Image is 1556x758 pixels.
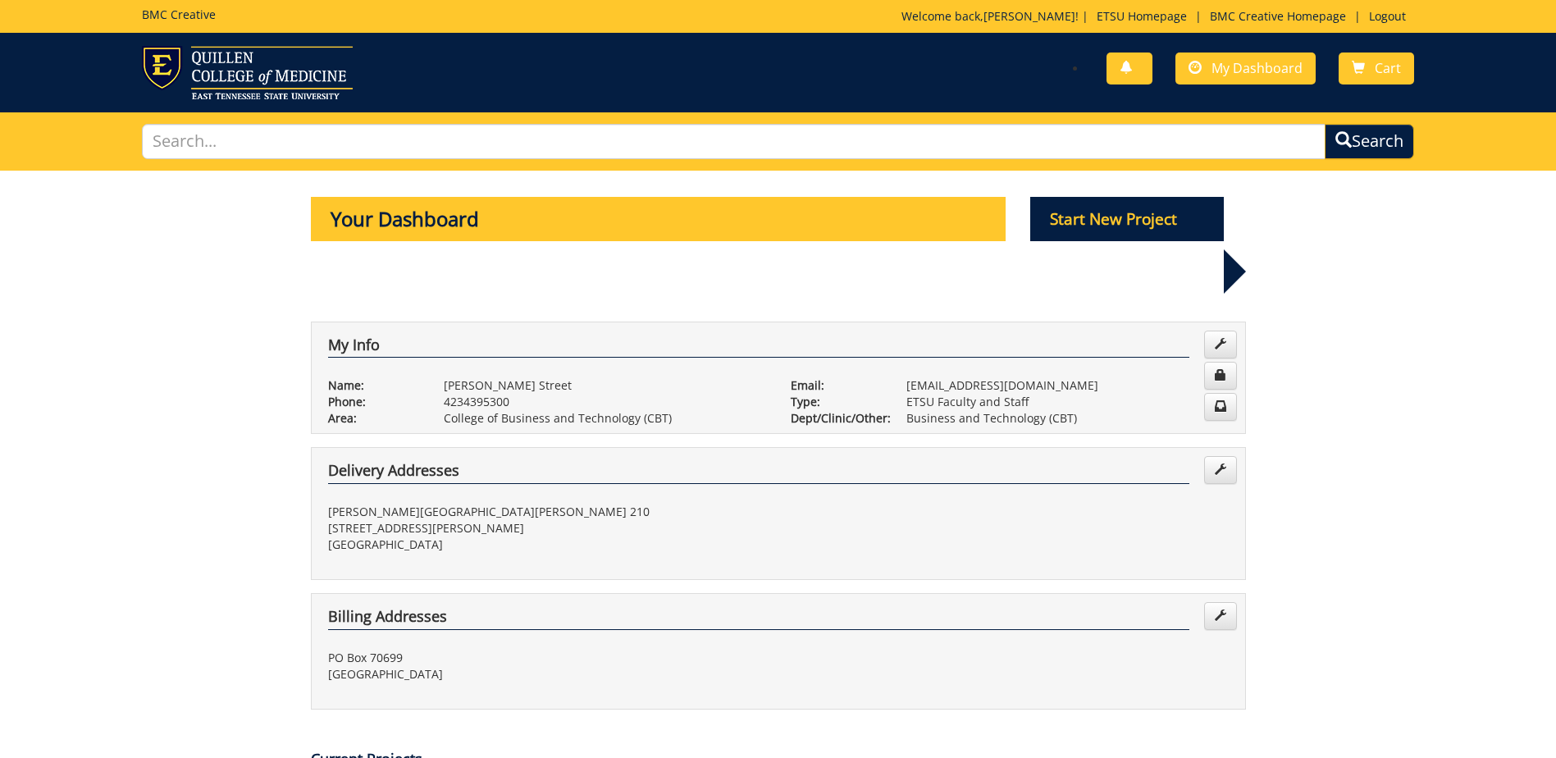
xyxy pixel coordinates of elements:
[1204,393,1237,421] a: Change Communication Preferences
[1030,212,1224,228] a: Start New Project
[328,377,419,394] p: Name:
[328,537,766,553] p: [GEOGRAPHIC_DATA]
[791,377,882,394] p: Email:
[328,666,766,683] p: [GEOGRAPHIC_DATA]
[791,410,882,427] p: Dept/Clinic/Other:
[906,410,1229,427] p: Business and Technology (CBT)
[142,124,1326,159] input: Search...
[1325,124,1414,159] button: Search
[142,46,353,99] img: ETSU logo
[1204,602,1237,630] a: Edit Addresses
[1088,8,1195,24] a: ETSU Homepage
[901,8,1414,25] p: Welcome back, ! | | |
[1204,331,1237,358] a: Edit Info
[1030,197,1224,241] p: Start New Project
[444,377,766,394] p: [PERSON_NAME] Street
[444,394,766,410] p: 4234395300
[328,394,419,410] p: Phone:
[444,410,766,427] p: College of Business and Technology (CBT)
[328,650,766,666] p: PO Box 70699
[328,609,1189,630] h4: Billing Addresses
[328,520,766,537] p: [STREET_ADDRESS][PERSON_NAME]
[906,377,1229,394] p: [EMAIL_ADDRESS][DOMAIN_NAME]
[1339,53,1414,84] a: Cart
[328,504,766,520] p: [PERSON_NAME][GEOGRAPHIC_DATA][PERSON_NAME] 210
[1204,456,1237,484] a: Edit Addresses
[328,410,419,427] p: Area:
[1211,59,1303,77] span: My Dashboard
[142,8,216,21] h5: BMC Creative
[1175,53,1316,84] a: My Dashboard
[311,197,1006,241] p: Your Dashboard
[1204,362,1237,390] a: Change Password
[983,8,1075,24] a: [PERSON_NAME]
[1202,8,1354,24] a: BMC Creative Homepage
[791,394,882,410] p: Type:
[906,394,1229,410] p: ETSU Faculty and Staff
[328,337,1189,358] h4: My Info
[328,463,1189,484] h4: Delivery Addresses
[1361,8,1414,24] a: Logout
[1375,59,1401,77] span: Cart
